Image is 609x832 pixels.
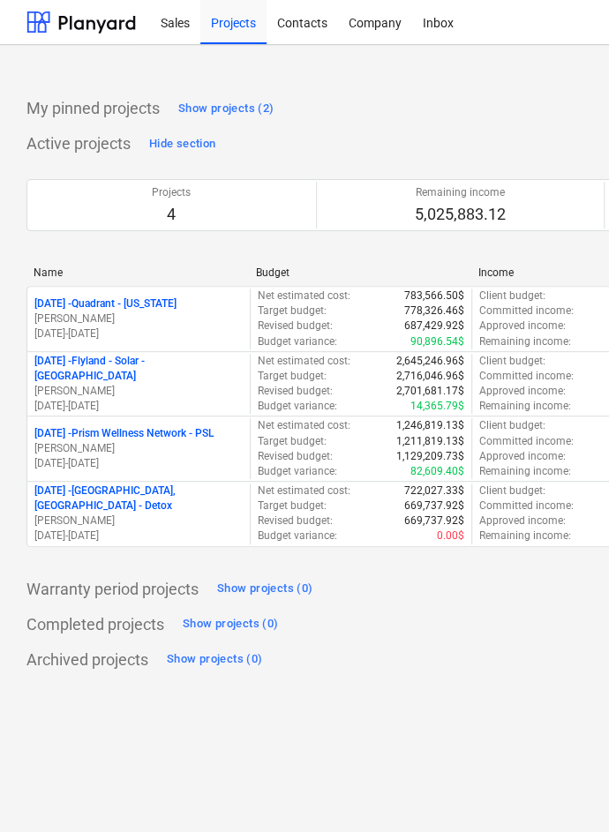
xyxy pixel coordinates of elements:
[479,464,571,479] p: Remaining income :
[258,498,327,513] p: Target budget :
[34,513,243,528] p: [PERSON_NAME]
[26,98,160,119] p: My pinned projects
[404,289,464,304] p: 783,566.50$
[217,579,312,599] div: Show projects (0)
[396,369,464,384] p: 2,716,046.96$
[479,334,571,349] p: Remaining income :
[479,498,574,513] p: Committed income :
[396,384,464,399] p: 2,701,681.17$
[415,185,506,200] p: Remaining income
[396,434,464,449] p: 1,211,819.13$
[521,747,609,832] iframe: Chat Widget
[410,334,464,349] p: 90,896.54$
[34,354,243,415] div: [DATE] -Flyland - Solar - [GEOGRAPHIC_DATA][PERSON_NAME][DATE]-[DATE]
[258,319,333,334] p: Revised budget :
[258,304,327,319] p: Target budget :
[258,449,333,464] p: Revised budget :
[479,289,545,304] p: Client budget :
[34,426,243,471] div: [DATE] -Prism Wellness Network - PSL[PERSON_NAME][DATE]-[DATE]
[258,483,350,498] p: Net estimated cost :
[152,204,191,225] p: 4
[437,528,464,543] p: 0.00$
[479,319,566,334] p: Approved income :
[174,94,278,123] button: Show projects (2)
[479,528,571,543] p: Remaining income :
[396,449,464,464] p: 1,129,209.73$
[149,134,215,154] div: Hide section
[479,354,545,369] p: Client budget :
[162,646,267,674] button: Show projects (0)
[479,483,545,498] p: Client budget :
[34,326,243,341] p: [DATE] - [DATE]
[34,426,214,441] p: [DATE] - Prism Wellness Network - PSL
[34,441,243,456] p: [PERSON_NAME]
[34,456,243,471] p: [DATE] - [DATE]
[34,528,243,543] p: [DATE] - [DATE]
[479,449,566,464] p: Approved income :
[258,434,327,449] p: Target budget :
[404,513,464,528] p: 669,737.92$
[479,399,571,414] p: Remaining income :
[410,464,464,479] p: 82,609.40$
[34,483,243,544] div: [DATE] -[GEOGRAPHIC_DATA], [GEOGRAPHIC_DATA] - Detox[PERSON_NAME][DATE]-[DATE]
[479,369,574,384] p: Committed income :
[34,483,243,513] p: [DATE] - [GEOGRAPHIC_DATA], [GEOGRAPHIC_DATA] - Detox
[404,319,464,334] p: 687,429.92$
[26,649,148,671] p: Archived projects
[256,266,464,279] div: Budget
[34,296,177,311] p: [DATE] - Quadrant - [US_STATE]
[258,464,337,479] p: Budget variance :
[26,133,131,154] p: Active projects
[34,384,243,399] p: [PERSON_NAME]
[410,399,464,414] p: 14,365.79$
[34,266,242,279] div: Name
[183,614,278,634] div: Show projects (0)
[258,513,333,528] p: Revised budget :
[167,649,262,670] div: Show projects (0)
[258,369,327,384] p: Target budget :
[26,579,199,600] p: Warranty period projects
[258,354,350,369] p: Net estimated cost :
[26,614,164,635] p: Completed projects
[152,185,191,200] p: Projects
[34,311,243,326] p: [PERSON_NAME]
[258,384,333,399] p: Revised budget :
[479,513,566,528] p: Approved income :
[145,130,220,158] button: Hide section
[479,304,574,319] p: Committed income :
[34,296,243,341] div: [DATE] -Quadrant - [US_STATE][PERSON_NAME][DATE]-[DATE]
[404,483,464,498] p: 722,027.33$
[258,399,337,414] p: Budget variance :
[178,611,282,639] button: Show projects (0)
[479,384,566,399] p: Approved income :
[34,399,243,414] p: [DATE] - [DATE]
[415,204,506,225] p: 5,025,883.12
[258,418,350,433] p: Net estimated cost :
[258,528,337,543] p: Budget variance :
[404,498,464,513] p: 669,737.92$
[213,575,317,603] button: Show projects (0)
[34,354,243,384] p: [DATE] - Flyland - Solar - [GEOGRAPHIC_DATA]
[479,418,545,433] p: Client budget :
[404,304,464,319] p: 778,326.46$
[396,418,464,433] p: 1,246,819.13$
[258,289,350,304] p: Net estimated cost :
[396,354,464,369] p: 2,645,246.96$
[178,99,274,119] div: Show projects (2)
[479,434,574,449] p: Committed income :
[258,334,337,349] p: Budget variance :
